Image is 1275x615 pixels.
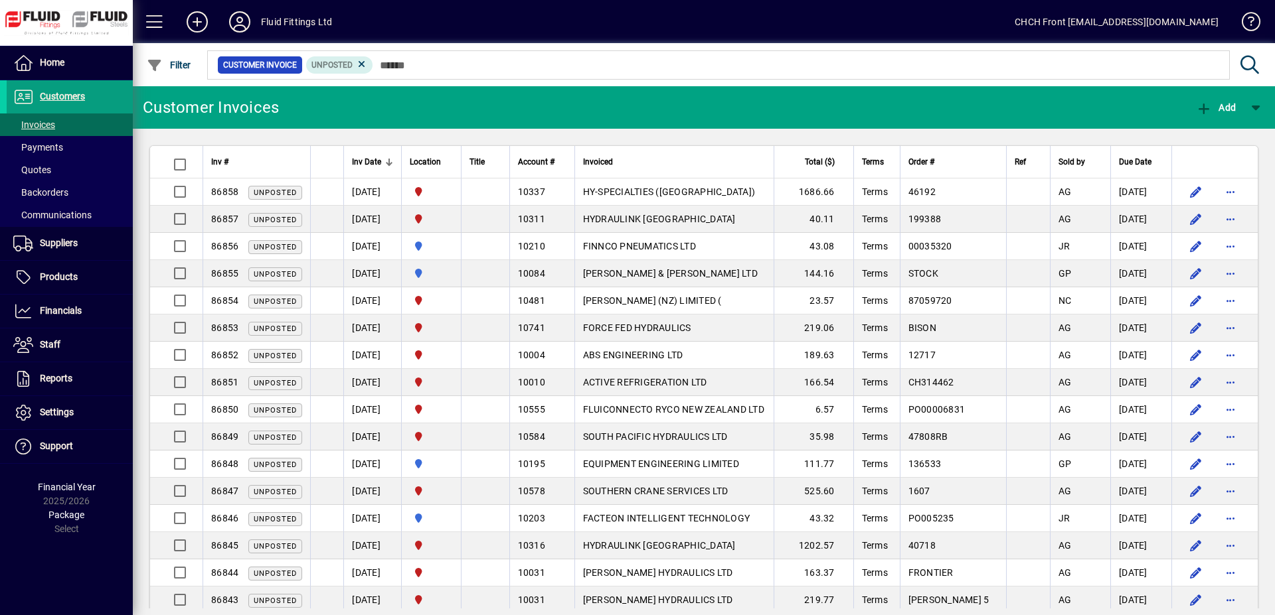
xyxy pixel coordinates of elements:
[518,214,545,224] span: 10311
[1059,458,1072,469] span: GP
[1220,535,1241,556] button: More options
[1110,423,1171,450] td: [DATE]
[1015,11,1219,33] div: CHCH Front [EMAIL_ADDRESS][DOMAIN_NAME]
[147,60,191,70] span: Filter
[410,184,453,199] span: FLUID FITTINGS CHRISTCHURCH
[410,293,453,308] span: FLUID FITTINGS CHRISTCHURCH
[583,268,758,279] span: [PERSON_NAME] & [PERSON_NAME] LTD
[583,350,683,360] span: ABS ENGINEERING LTD
[1110,206,1171,233] td: [DATE]
[908,567,954,578] span: FRONTIER
[908,322,936,333] span: BISON
[211,350,238,360] span: 86852
[1185,317,1207,338] button: Edit
[583,241,696,251] span: FINNCO PNEUMATICS LTD
[410,429,453,444] span: FLUID FITTINGS CHRISTCHURCH
[410,155,441,169] span: Location
[805,155,835,169] span: Total ($)
[1185,263,1207,284] button: Edit
[774,450,853,478] td: 111.77
[343,559,401,586] td: [DATE]
[211,268,238,279] span: 86855
[343,505,401,532] td: [DATE]
[774,206,853,233] td: 40.11
[518,431,545,442] span: 10584
[583,458,739,469] span: EQUIPMENT ENGINEERING LIMITED
[518,567,545,578] span: 10031
[518,295,545,306] span: 10481
[1110,342,1171,369] td: [DATE]
[410,456,453,471] span: AUCKLAND
[908,458,942,469] span: 136533
[40,339,60,350] span: Staff
[143,97,279,118] div: Customer Invoices
[261,11,332,33] div: Fluid Fittings Ltd
[211,322,238,333] span: 86853
[343,396,401,423] td: [DATE]
[908,268,938,279] span: STOCK
[343,287,401,314] td: [DATE]
[1220,508,1241,529] button: More options
[410,511,453,525] span: AUCKLAND
[908,155,934,169] span: Order #
[211,241,238,251] span: 86856
[211,295,238,306] span: 86854
[1220,426,1241,447] button: More options
[774,369,853,396] td: 166.54
[1110,178,1171,206] td: [DATE]
[13,187,68,198] span: Backorders
[862,295,888,306] span: Terms
[1220,453,1241,474] button: More options
[1110,532,1171,559] td: [DATE]
[410,212,453,226] span: FLUID FITTINGS CHRISTCHURCH
[1119,155,1151,169] span: Due Date
[518,377,545,387] span: 10010
[410,320,453,335] span: FLUID FITTINGS CHRISTCHURCH
[583,155,613,169] span: Invoiced
[410,538,453,553] span: FLUID FITTINGS CHRISTCHURCH
[13,119,55,130] span: Invoices
[1220,181,1241,202] button: More options
[1185,535,1207,556] button: Edit
[352,155,381,169] span: Inv Date
[7,113,133,136] a: Invoices
[211,458,238,469] span: 86848
[343,369,401,396] td: [DATE]
[1059,431,1072,442] span: AG
[1220,290,1241,311] button: More options
[518,594,545,605] span: 10031
[410,402,453,417] span: FLUID FITTINGS CHRISTCHURCH
[1110,233,1171,260] td: [DATE]
[1110,450,1171,478] td: [DATE]
[410,348,453,362] span: FLUID FITTINGS CHRISTCHURCH
[583,377,707,387] span: ACTIVE REFRIGERATION LTD
[254,515,297,523] span: Unposted
[1059,486,1072,496] span: AG
[908,350,936,360] span: 12717
[7,159,133,181] a: Quotes
[774,233,853,260] td: 43.08
[908,486,930,496] span: 1607
[211,186,238,197] span: 86858
[774,287,853,314] td: 23.57
[40,238,78,248] span: Suppliers
[1220,372,1241,393] button: More options
[518,513,545,523] span: 10203
[518,186,545,197] span: 10337
[7,430,133,463] a: Support
[211,377,238,387] span: 86851
[583,431,728,442] span: SOUTH PACIFIC HYDRAULICS LTD
[211,486,238,496] span: 86847
[40,373,72,383] span: Reports
[1185,589,1207,610] button: Edit
[254,569,297,578] span: Unposted
[1185,562,1207,583] button: Edit
[518,350,545,360] span: 10004
[518,458,545,469] span: 10195
[343,586,401,614] td: [DATE]
[862,322,888,333] span: Terms
[1059,567,1072,578] span: AG
[410,484,453,498] span: FLUID FITTINGS CHRISTCHURCH
[40,441,73,451] span: Support
[862,155,884,169] span: Terms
